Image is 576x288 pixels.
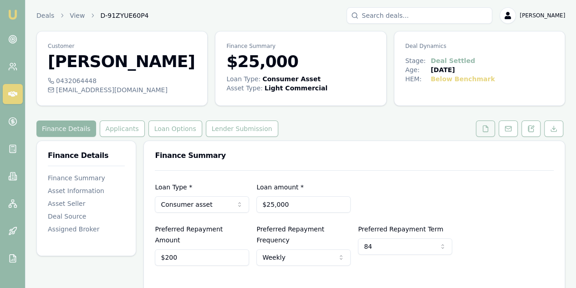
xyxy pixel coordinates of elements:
span: D-91ZYUE60P4 [100,11,148,20]
div: Asset Information [48,186,125,195]
a: Finance Details [36,120,98,137]
h3: [PERSON_NAME] [48,52,196,71]
label: Loan Type * [155,183,192,191]
label: Preferred Repayment Frequency [256,225,324,244]
h3: Finance Details [48,152,125,159]
div: Assigned Broker [48,225,125,234]
label: Preferred Repayment Amount [155,225,223,244]
input: $ [155,249,249,266]
button: Loan Options [148,120,202,137]
span: [PERSON_NAME] [520,12,565,19]
div: Age: [405,65,431,74]
div: Asset Seller [48,199,125,208]
div: Consumer Asset [262,74,321,84]
a: Applicants [98,120,147,137]
h3: $25,000 [226,52,375,71]
button: Lender Submission [206,120,278,137]
div: HEM: [405,74,431,84]
div: Light Commercial [265,84,327,93]
a: Loan Options [147,120,204,137]
div: Stage: [405,56,431,65]
div: Deal Settled [431,56,475,65]
p: Finance Summary [226,42,375,50]
img: emu-icon-u.png [7,9,18,20]
div: Loan Type: [226,74,260,84]
p: Deal Dynamics [405,42,554,50]
a: View [70,11,85,20]
div: Below Benchmark [431,74,495,84]
p: Customer [48,42,196,50]
div: Asset Type : [226,84,263,93]
input: $ [256,196,351,213]
label: Loan amount * [256,183,304,191]
a: Lender Submission [204,120,280,137]
div: [EMAIL_ADDRESS][DOMAIN_NAME] [48,85,196,94]
label: Preferred Repayment Term [358,225,443,233]
h3: Finance Summary [155,152,554,159]
div: [DATE] [431,65,455,74]
div: Finance Summary [48,173,125,183]
a: Deals [36,11,54,20]
nav: breadcrumb [36,11,148,20]
div: Deal Source [48,212,125,221]
input: Search deals [347,7,492,24]
button: Applicants [100,120,145,137]
button: Finance Details [36,120,96,137]
div: 0432064448 [48,76,196,85]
